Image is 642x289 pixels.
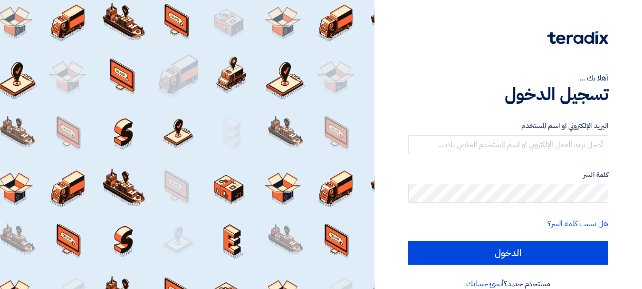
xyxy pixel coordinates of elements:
a: هل نسيت كلمة السر؟ [547,218,608,229]
h1: تسجيل الدخول [408,84,608,105]
input: أدخل بريد العمل الإلكتروني او اسم المستخدم الخاص بك ... [408,135,608,154]
label: كلمة السر [408,169,608,180]
input: الدخول [408,241,608,265]
div: أهلا بك ... [408,72,608,84]
img: Teradix logo [547,31,608,44]
label: البريد الإلكتروني او اسم المستخدم [408,120,608,131]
